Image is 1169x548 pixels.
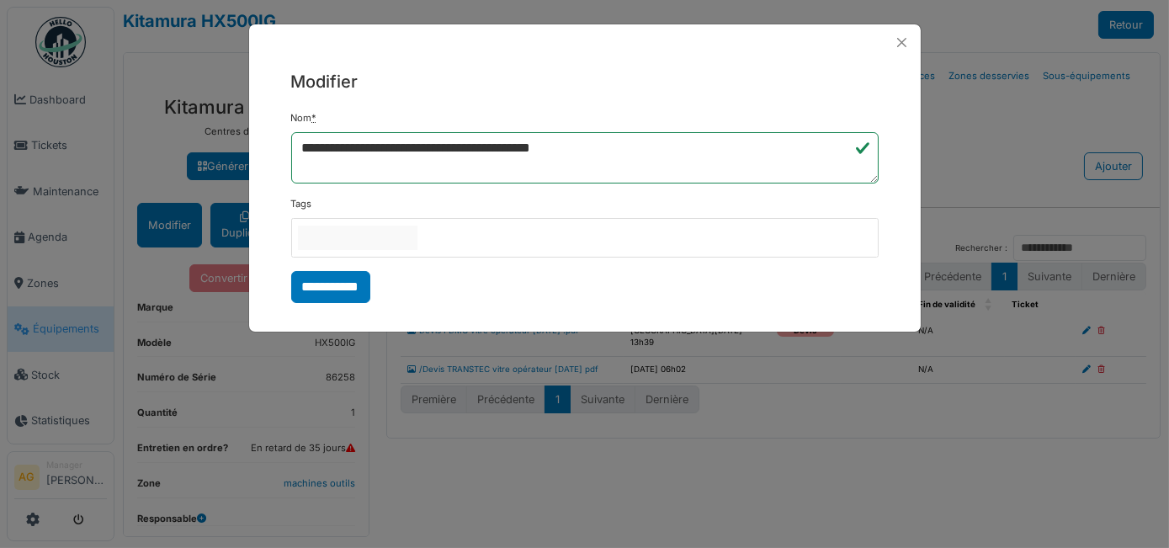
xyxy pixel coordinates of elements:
[312,112,317,124] abbr: Requis
[298,226,417,250] input: null
[890,31,913,54] button: Close
[291,197,312,211] label: Tags
[291,111,317,125] label: Nom
[291,69,879,94] h5: Modifier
